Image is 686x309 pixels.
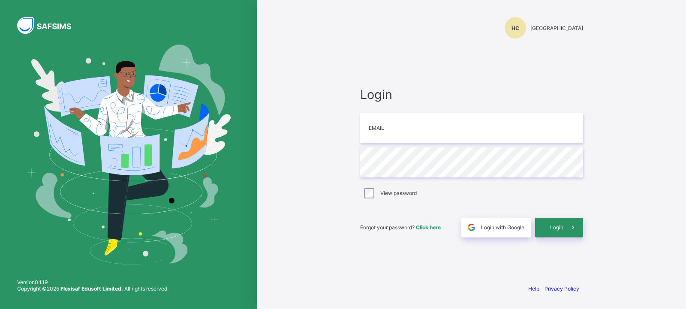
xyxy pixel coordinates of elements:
a: Privacy Policy [545,285,579,292]
span: Login [550,224,563,231]
img: SAFSIMS Logo [17,17,81,34]
span: [GEOGRAPHIC_DATA] [530,25,583,31]
span: Forgot your password? [360,224,441,231]
span: Login with Google [481,224,524,231]
strong: Flexisaf Edusoft Limited. [60,285,123,292]
span: Version 0.1.19 [17,279,168,285]
a: Click here [416,224,441,231]
span: Copyright © 2025 All rights reserved. [17,285,168,292]
img: google.396cfc9801f0270233282035f929180a.svg [466,222,476,232]
a: Help [528,285,539,292]
span: HC [511,25,519,31]
label: View password [380,190,417,196]
img: Hero Image [27,45,231,264]
span: Login [360,87,583,102]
